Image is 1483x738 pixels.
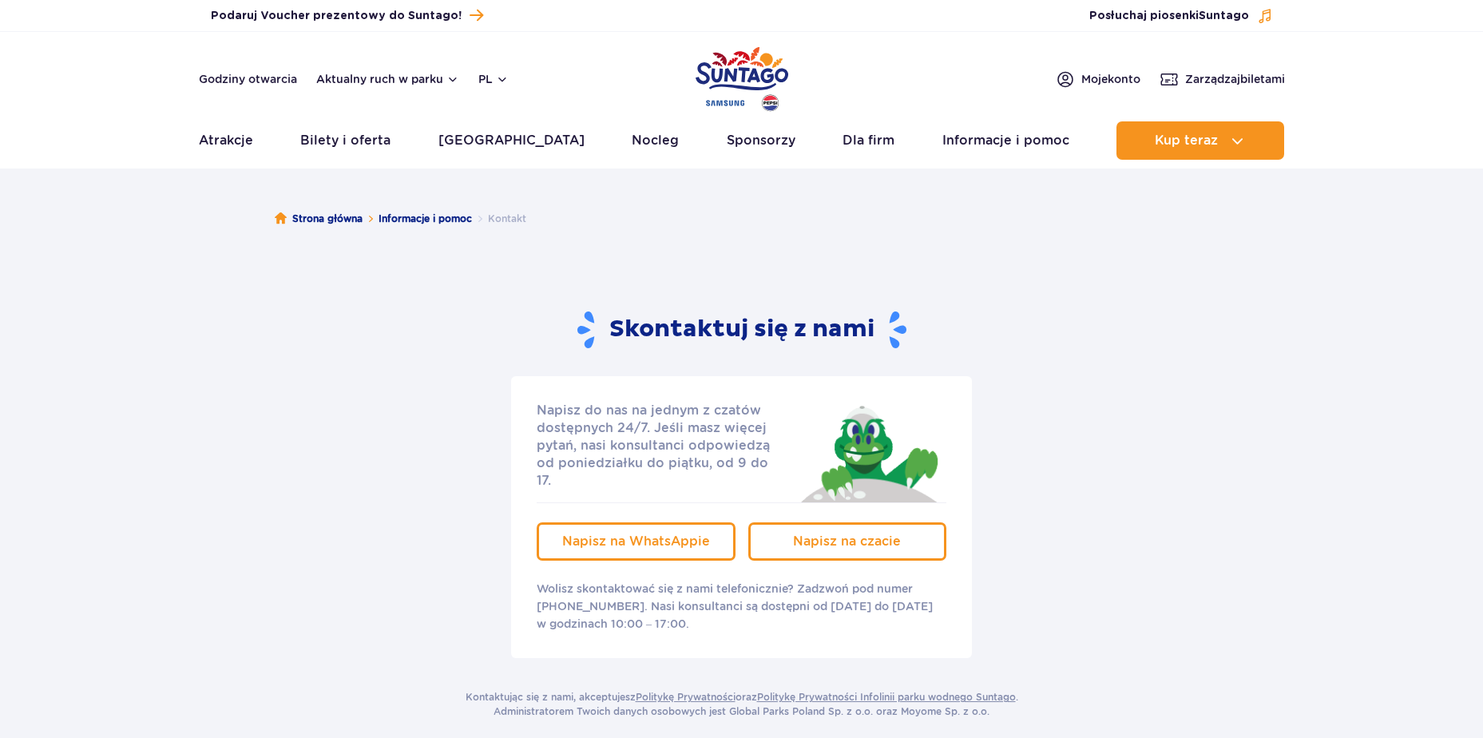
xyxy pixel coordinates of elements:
[478,71,509,87] button: pl
[1089,8,1273,24] button: Posłuchaj piosenkiSuntago
[696,40,788,113] a: Park of Poland
[1089,8,1249,24] span: Posłuchaj piosenki
[379,211,472,227] a: Informacje i pomoc
[537,580,946,633] p: Wolisz skontaktować się z nami telefonicznie? Zadzwoń pod numer [PHONE_NUMBER]. Nasi konsultanci ...
[472,211,526,227] li: Kontakt
[636,691,736,703] a: Politykę Prywatności
[1056,69,1140,89] a: Mojekonto
[537,522,736,561] a: Napisz na WhatsAppie
[275,211,363,227] a: Strona główna
[199,71,297,87] a: Godziny otwarcia
[1116,121,1284,160] button: Kup teraz
[466,690,1018,719] p: Kontaktując się z nami, akceptujesz oraz . Administratorem Twoich danych osobowych jest Global Pa...
[316,73,459,85] button: Aktualny ruch w parku
[727,121,795,160] a: Sponsorzy
[300,121,391,160] a: Bilety i oferta
[632,121,679,160] a: Nocleg
[1155,133,1218,148] span: Kup teraz
[438,121,585,160] a: [GEOGRAPHIC_DATA]
[748,522,947,561] a: Napisz na czacie
[793,534,901,549] span: Napisz na czacie
[1185,71,1285,87] span: Zarządzaj biletami
[1199,10,1249,22] span: Suntago
[211,8,462,24] span: Podaruj Voucher prezentowy do Suntago!
[1160,69,1285,89] a: Zarządzajbiletami
[199,121,253,160] a: Atrakcje
[577,310,906,351] h2: Skontaktuj się z nami
[942,121,1069,160] a: Informacje i pomoc
[211,5,483,26] a: Podaruj Voucher prezentowy do Suntago!
[757,691,1016,703] a: Politykę Prywatności Infolinii parku wodnego Suntago
[537,402,786,490] p: Napisz do nas na jednym z czatów dostępnych 24/7. Jeśli masz więcej pytań, nasi konsultanci odpow...
[1081,71,1140,87] span: Moje konto
[791,402,946,502] img: Jay
[562,534,710,549] span: Napisz na WhatsAppie
[843,121,894,160] a: Dla firm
